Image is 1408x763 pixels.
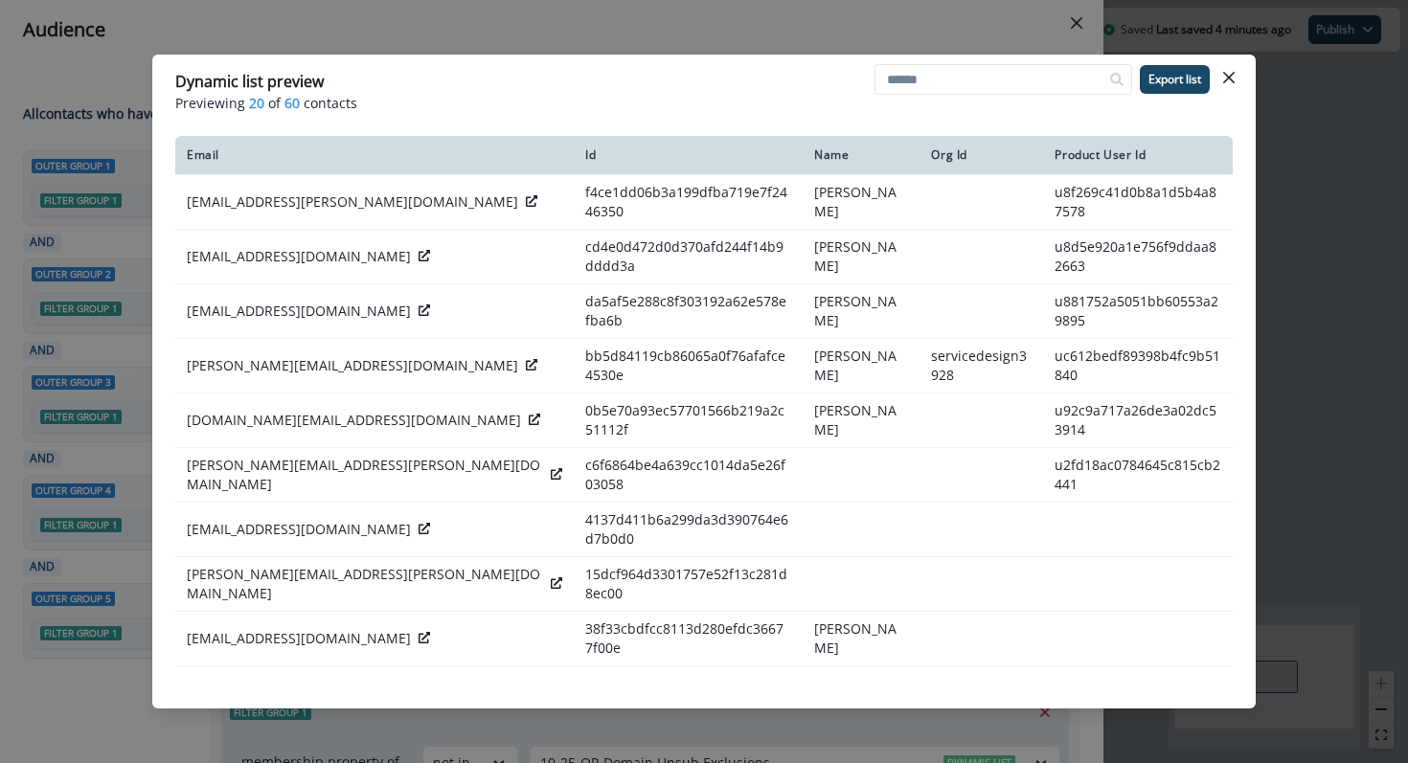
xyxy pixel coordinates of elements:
p: [EMAIL_ADDRESS][DOMAIN_NAME] [187,247,411,266]
td: [PERSON_NAME] [803,283,920,338]
td: da5af5e288c8f303192a62e578efba6b [574,283,803,338]
td: 6d7f950c9712fce732daf9ed52c34c2c [574,665,803,720]
td: 0b5e70a93ec57701566b219a2c51112f [574,393,803,447]
td: 38f33cbdfcc8113d280efdc36677f00e [574,611,803,665]
p: [EMAIL_ADDRESS][DOMAIN_NAME] [187,520,411,539]
td: [PERSON_NAME] [803,611,920,665]
td: f4ce1dd06b3a199dfba719e7f2446350 [574,174,803,229]
span: 20 [249,93,264,113]
p: Previewing of contacts [175,93,1233,113]
td: [PERSON_NAME] [803,393,920,447]
td: uc612bedf89398b4fc9b51840 [1043,338,1233,393]
td: bb5d84119cb86065a0f76afafce4530e [574,338,803,393]
button: Export list [1140,65,1210,94]
div: Email [187,147,562,163]
div: Org Id [931,147,1032,163]
td: 4137d411b6a299da3d390764e6d7b0d0 [574,502,803,556]
span: 60 [284,93,300,113]
td: u8f269c41d0b8a1d5b4a87578 [1043,174,1233,229]
p: [PERSON_NAME][EMAIL_ADDRESS][PERSON_NAME][DOMAIN_NAME] [187,565,543,603]
p: [PERSON_NAME][EMAIL_ADDRESS][PERSON_NAME][DOMAIN_NAME] [187,456,543,494]
td: u881752a5051bb60553a29895 [1043,283,1233,338]
p: Dynamic list preview [175,70,324,93]
td: u92c9a717a26de3a02dc53914 [1043,393,1233,447]
td: [PERSON_NAME] [803,174,920,229]
td: u2fd18ac0784645c815cb2441 [1043,447,1233,502]
p: [EMAIL_ADDRESS][DOMAIN_NAME] [187,629,411,648]
div: Id [585,147,791,163]
p: [DOMAIN_NAME][EMAIL_ADDRESS][DOMAIN_NAME] [187,411,521,430]
p: [PERSON_NAME][EMAIL_ADDRESS][DOMAIN_NAME] [187,356,518,375]
p: [EMAIL_ADDRESS][DOMAIN_NAME] [187,302,411,321]
p: Export list [1148,73,1201,86]
td: [PERSON_NAME] [803,229,920,283]
div: Name [814,147,908,163]
td: c6f6864be4a639cc1014da5e26f03058 [574,447,803,502]
p: [EMAIL_ADDRESS][PERSON_NAME][DOMAIN_NAME] [187,192,518,212]
td: servicedesign3928 [920,338,1043,393]
td: 15dcf964d3301757e52f13c281d8ec00 [574,556,803,611]
button: Close [1214,62,1244,93]
div: Product User Id [1055,147,1221,163]
td: [PERSON_NAME] [803,338,920,393]
td: u8d5e920a1e756f9ddaa82663 [1043,229,1233,283]
td: cd4e0d472d0d370afd244f14b9dddd3a [574,229,803,283]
